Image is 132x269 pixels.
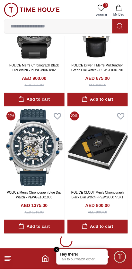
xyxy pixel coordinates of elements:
span: 20 % [6,111,15,120]
div: AED 1000.00 [88,210,107,215]
span: 0 [103,3,108,8]
span: 20 % [70,111,79,120]
h4: AED 1375.00 [21,202,48,209]
p: Talk to our watch expert! [60,258,104,262]
button: Add to cart [4,93,65,106]
h4: AED 800.00 [85,202,110,209]
h4: AED 675.00 [85,75,110,81]
a: 0Wishlist [93,3,110,19]
div: Add to cart [18,96,50,103]
em: Close tooltip [54,247,60,253]
div: Hey there! [60,252,104,257]
img: POLICE Men's Chronograph Blue Dial Watch - PEWGE1601803 [4,109,65,187]
div: AED 1719.00 [25,210,44,215]
button: Add to cart [4,220,65,234]
button: Add to cart [67,220,128,234]
div: AED 844.00 [89,83,106,88]
h4: AED 900.00 [22,75,46,81]
button: My Bag [110,3,128,19]
a: POLICE Driver II Men's Multifunction Green Dial Watch - PEWGF0040201 [71,64,124,72]
img: ... [4,3,60,17]
a: POLICE Men's Chronograph Black Dial Watch - PEWGM0071802 [9,64,59,72]
span: Wishlist [93,13,110,18]
div: Chat Widget [113,250,127,264]
span: My Bag [111,12,127,17]
div: Add to cart [82,96,113,103]
a: POLICE Men's Chronograph Blue Dial Watch - PEWGE1601803 [7,191,61,199]
button: Add to cart [67,93,128,106]
img: POLICE CLOUT Men's Chronograph Black Dial Watch - PEWGC00770X1 [67,109,128,187]
div: Add to cart [82,223,113,230]
div: Add to cart [18,223,50,230]
a: Home [41,255,49,263]
a: POLICE CLOUT Men's Chronograph Black Dial Watch - PEWGC00770X1 [71,191,124,199]
div: AED 1125.00 [25,83,44,88]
